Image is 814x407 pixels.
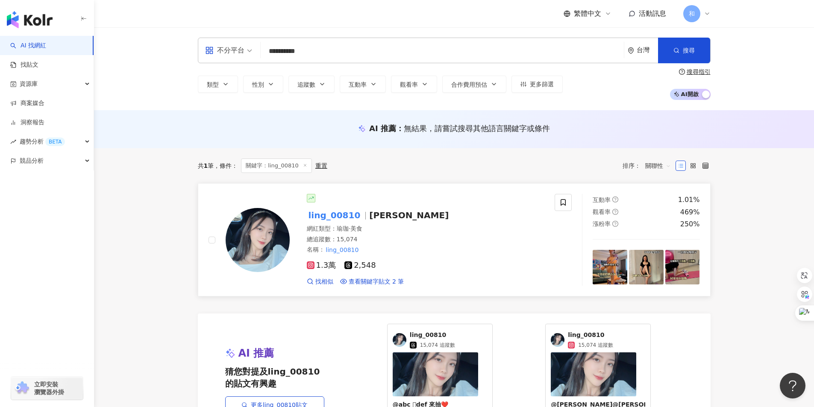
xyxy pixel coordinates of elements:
span: 追蹤數 [297,81,315,88]
span: 趨勢分析 [20,132,65,151]
a: 找貼文 [10,61,38,69]
button: 性別 [243,76,283,93]
div: BETA [45,138,65,146]
span: 名稱 ： [307,245,360,255]
span: 15,074 追蹤數 [420,341,455,349]
span: 觀看率 [593,208,611,215]
span: 性別 [252,81,264,88]
span: 1 [204,162,208,169]
span: rise [10,139,16,145]
div: 網紅類型 ： [307,225,545,233]
a: 商案媒合 [10,99,44,108]
button: 類型 [198,76,238,93]
a: chrome extension立即安裝 瀏覽器外掛 [11,377,83,400]
img: post-image [593,250,627,284]
div: 搜尋指引 [687,68,711,75]
span: 條件 ： [214,162,238,169]
span: appstore [205,46,214,55]
span: 15,074 追蹤數 [578,341,613,349]
span: environment [628,47,634,54]
span: 更多篩選 [530,81,554,88]
span: ling_00810 [568,331,613,340]
img: KOL Avatar [551,333,564,347]
span: 競品分析 [20,151,44,170]
img: post-image [629,250,664,284]
span: 漲粉率 [593,220,611,227]
button: 更多篩選 [511,76,563,93]
img: KOL Avatar [226,208,290,272]
span: 找相似 [315,278,333,286]
a: 找相似 [307,278,333,286]
span: · [349,225,350,232]
span: 立即安裝 瀏覽器外掛 [34,381,64,396]
div: 台灣 [637,47,658,54]
span: 類型 [207,81,219,88]
span: 關鍵字：ling_00810 [241,158,312,173]
a: KOL Avatarling_0081015,074 追蹤數 [551,331,645,349]
a: KOL Avatarling_0081015,074 追蹤數 [393,331,487,349]
mark: ling_00810 [307,208,362,222]
img: logo [7,11,53,28]
img: KOL Avatar [393,333,406,347]
span: 1.3萬 [307,261,336,270]
iframe: Help Scout Beacon - Open [780,373,805,398]
button: 觀看率 [391,76,437,93]
span: [PERSON_NAME] [369,210,449,220]
div: 250% [680,220,700,229]
a: KOL Avatarling_00810[PERSON_NAME]網紅類型：瑜珈·美食總追蹤數：15,074名稱：ling_008101.3萬2,548找相似查看關鍵字貼文 2 筆互動率ques... [198,183,711,296]
img: post-image [665,250,700,284]
a: 查看關鍵字貼文 2 筆 [340,278,404,286]
button: 合作費用預估 [442,76,506,93]
span: 猜您對提及ling_00810的貼文有興趣 [225,366,324,389]
span: 美食 [350,225,362,232]
span: question-circle [612,221,618,227]
a: searchAI 找網紅 [10,41,46,50]
span: 繁體中文 [574,9,601,18]
div: 總追蹤數 ： 15,074 [307,235,545,244]
div: 1.01% [678,195,700,205]
div: 不分平台 [205,44,244,57]
span: 查看關鍵字貼文 2 筆 [349,278,404,286]
span: 活動訊息 [639,9,666,18]
span: 關聯性 [645,159,671,173]
div: 重置 [315,162,327,169]
span: 觀看率 [400,81,418,88]
span: 瑜珈 [337,225,349,232]
span: 和 [689,9,695,18]
span: AI 推薦 [238,346,274,361]
div: 共 筆 [198,162,214,169]
span: 互動率 [349,81,367,88]
div: 469% [680,208,700,217]
span: 合作費用預估 [451,81,487,88]
span: ling_00810 [410,331,455,340]
span: 資源庫 [20,74,38,94]
span: question-circle [612,196,618,202]
span: question-circle [612,209,618,215]
span: 無結果，請嘗試搜尋其他語言關鍵字或條件 [404,124,550,133]
button: 追蹤數 [288,76,335,93]
img: chrome extension [14,381,30,395]
span: 2,548 [344,261,376,270]
span: 互動率 [593,196,611,203]
span: 搜尋 [683,47,695,54]
div: AI 推薦 ： [369,123,550,134]
button: 搜尋 [658,38,710,63]
div: 排序： [623,159,676,173]
span: question-circle [679,69,685,75]
a: 洞察報告 [10,118,44,127]
mark: ling_00810 [325,245,360,255]
button: 互動率 [340,76,386,93]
